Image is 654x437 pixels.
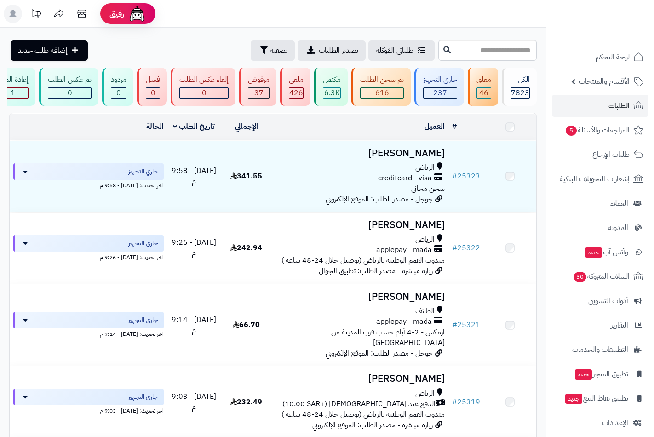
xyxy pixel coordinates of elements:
div: 6271 [323,88,340,98]
h3: [PERSON_NAME] [276,148,444,159]
span: الرياض [415,234,435,245]
div: فشل [146,75,160,85]
span: التقارير [611,319,628,332]
span: # [452,242,457,253]
img: ai-face.png [128,5,146,23]
span: 0 [151,87,155,98]
a: تطبيق المتجرجديد [552,363,648,385]
span: جاري التجهيز [128,392,158,402]
span: applepay - mada [376,245,432,255]
h3: [PERSON_NAME] [276,220,444,230]
span: الطائف [415,306,435,316]
div: 0 [48,88,91,98]
span: مندوب القمم الوطنية بالرياض (توصيل خلال 24-48 ساعه ) [281,255,445,266]
span: شحن مجاني [411,183,445,194]
div: تم شحن الطلب [360,75,404,85]
span: 46 [479,87,488,98]
div: مرفوض [248,75,270,85]
span: جاري التجهيز [128,239,158,248]
span: جوجل - مصدر الطلب: الموقع الإلكتروني [326,348,433,359]
span: الأقسام والمنتجات [579,75,630,88]
span: 341.55 [230,171,262,182]
span: [DATE] - 9:14 م [172,314,216,336]
span: creditcard - visa [378,173,432,184]
span: [DATE] - 9:58 م [172,165,216,187]
div: إلغاء عكس الطلب [179,75,229,85]
span: إشعارات التحويلات البنكية [560,172,630,185]
span: جديد [565,394,582,404]
span: 7823 [511,87,529,98]
span: العملاء [610,197,628,210]
a: طلباتي المُوكلة [368,40,435,61]
span: 426 [289,87,303,98]
a: التقارير [552,314,648,336]
a: ملغي 426 [278,68,312,106]
div: 237 [424,88,457,98]
div: 0 [111,88,126,98]
button: تصفية [251,40,295,61]
span: جوجل - مصدر الطلب: الموقع الإلكتروني [326,194,433,205]
a: تاريخ الطلب [173,121,215,132]
div: 37 [248,88,269,98]
img: logo-2.png [591,23,645,43]
div: اخر تحديث: [DATE] - 9:26 م [13,252,164,261]
span: جاري التجهيز [128,316,158,325]
span: 0 [202,87,207,98]
span: تطبيق نقاط البيع [564,392,628,405]
a: الإعدادات [552,412,648,434]
span: جديد [585,247,602,258]
span: ارمكس - 2-4 أيام حسب قرب المدينة من [GEOGRAPHIC_DATA] [331,327,445,348]
a: أدوات التسويق [552,290,648,312]
span: التطبيقات والخدمات [572,343,628,356]
div: 0 [146,88,160,98]
span: [DATE] - 9:26 م [172,237,216,259]
a: الحالة [146,121,164,132]
div: جاري التجهيز [423,75,457,85]
a: #25322 [452,242,480,253]
a: الكل7823 [500,68,539,106]
div: اخر تحديث: [DATE] - 9:58 م [13,180,164,190]
span: أدوات التسويق [588,294,628,307]
span: زيارة مباشرة - مصدر الطلب: تطبيق الجوال [319,265,433,276]
div: اخر تحديث: [DATE] - 9:14 م [13,328,164,338]
span: 66.70 [233,319,260,330]
span: رفيق [109,8,124,19]
a: إشعارات التحويلات البنكية [552,168,648,190]
span: إضافة طلب جديد [18,45,68,56]
div: اخر تحديث: [DATE] - 9:03 م [13,405,164,415]
span: الطلبات [608,99,630,112]
span: السلات المتروكة [573,270,630,283]
div: 0 [180,88,228,98]
a: مردود 0 [100,68,135,106]
span: المدونة [608,221,628,234]
span: # [452,171,457,182]
a: تحديثات المنصة [24,5,47,25]
div: معلق [476,75,491,85]
a: مكتمل 6.3K [312,68,350,106]
a: #25321 [452,319,480,330]
a: جاري التجهيز 237 [413,68,466,106]
span: 37 [254,87,264,98]
h3: [PERSON_NAME] [276,292,444,302]
div: مكتمل [323,75,341,85]
a: المدونة [552,217,648,239]
a: السلات المتروكة30 [552,265,648,287]
a: #25319 [452,397,480,408]
span: 232.49 [230,397,262,408]
div: 616 [361,88,403,98]
span: 0 [68,87,72,98]
span: تطبيق المتجر [574,368,628,380]
span: مندوب القمم الوطنية بالرياض (توصيل خلال 24-48 ساعه ) [281,409,445,420]
span: 30 [574,272,586,282]
span: تصدير الطلبات [319,45,358,56]
a: معلق 46 [466,68,500,106]
span: الرياض [415,388,435,399]
a: إلغاء عكس الطلب 0 [169,68,237,106]
span: 237 [433,87,447,98]
div: 426 [289,88,303,98]
a: وآتس آبجديد [552,241,648,263]
span: الإعدادات [602,416,628,429]
a: طلبات الإرجاع [552,144,648,166]
span: applepay - mada [376,316,432,327]
span: # [452,397,457,408]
